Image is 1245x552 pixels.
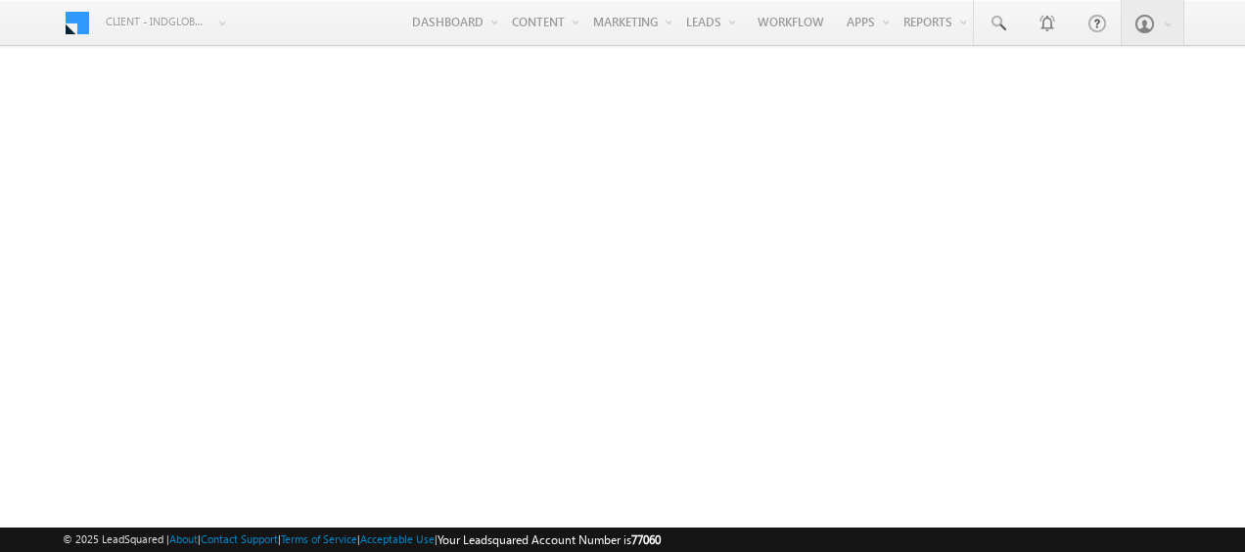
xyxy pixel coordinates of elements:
a: Acceptable Use [360,532,435,545]
a: About [169,532,198,545]
a: Contact Support [201,532,278,545]
a: Terms of Service [281,532,357,545]
span: 77060 [631,532,661,547]
span: © 2025 LeadSquared | | | | | [63,530,661,549]
span: Client - indglobal1 (77060) [106,12,208,31]
span: Your Leadsquared Account Number is [438,532,661,547]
